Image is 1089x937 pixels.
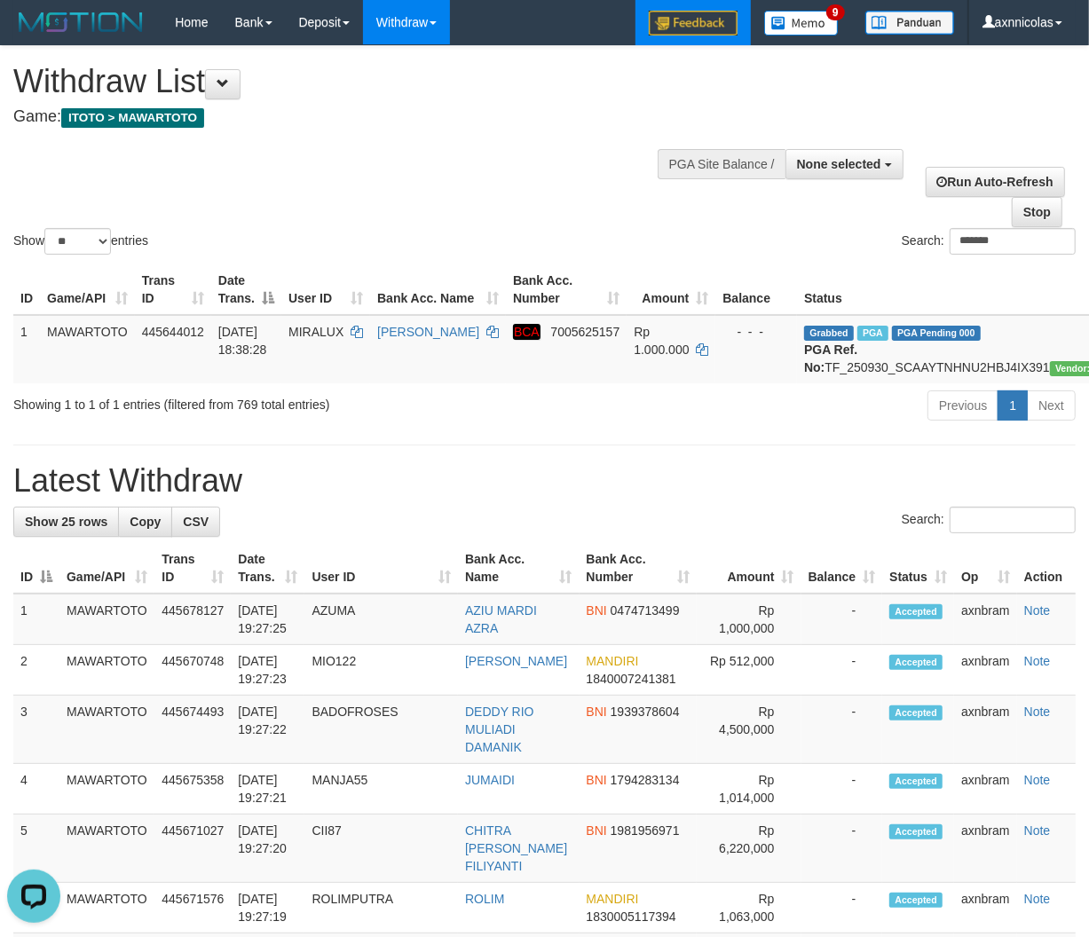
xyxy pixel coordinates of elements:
td: MAWARTOTO [40,315,135,383]
th: Date Trans.: activate to sort column ascending [231,543,304,594]
td: axnbram [954,764,1017,815]
th: User ID: activate to sort column ascending [281,264,370,315]
td: 2 [13,645,59,696]
a: Copy [118,507,172,537]
td: MANJA55 [304,764,458,815]
th: Game/API: activate to sort column ascending [40,264,135,315]
input: Search: [950,507,1076,533]
span: Marked by axnwibi [857,326,888,341]
th: Balance [715,264,797,315]
td: - [801,815,883,883]
img: MOTION_logo.png [13,9,148,35]
th: Game/API: activate to sort column ascending [59,543,154,594]
span: BNI [587,705,607,719]
th: Bank Acc. Name: activate to sort column ascending [458,543,579,594]
td: MAWARTOTO [59,883,154,933]
span: None selected [797,157,881,171]
span: Copy 1840007241381 to clipboard [587,672,676,686]
th: Bank Acc. Number: activate to sort column ascending [580,543,698,594]
td: 1 [13,594,59,645]
td: Rp 1,063,000 [697,883,801,933]
h4: Game: [13,108,708,126]
a: Next [1027,390,1076,421]
label: Search: [902,507,1076,533]
a: Previous [927,390,998,421]
th: Action [1017,543,1076,594]
th: Trans ID: activate to sort column ascending [135,264,211,315]
th: Bank Acc. Number: activate to sort column ascending [506,264,627,315]
a: 1 [998,390,1028,421]
span: BNI [587,773,607,787]
a: JUMAIDI [465,773,515,787]
span: Accepted [889,774,943,789]
img: panduan.png [865,11,954,35]
td: [DATE] 19:27:21 [231,764,304,815]
span: MANDIRI [587,654,639,668]
td: - [801,594,883,645]
a: ROLIM [465,892,504,906]
a: Note [1024,773,1051,787]
span: Copy 1830005117394 to clipboard [587,909,676,924]
img: Feedback.jpg [649,11,738,35]
a: Note [1024,603,1051,618]
td: MAWARTOTO [59,645,154,696]
a: Stop [1012,197,1062,227]
td: Rp 6,220,000 [697,815,801,883]
td: MAWARTOTO [59,764,154,815]
a: AZIU MARDI AZRA [465,603,537,635]
td: axnbram [954,696,1017,764]
a: Note [1024,892,1051,906]
img: Button%20Memo.svg [764,11,839,35]
td: axnbram [954,883,1017,933]
a: Note [1024,823,1051,838]
span: 9 [826,4,845,20]
td: [DATE] 19:27:22 [231,696,304,764]
th: Op: activate to sort column ascending [954,543,1017,594]
td: Rp 1,014,000 [697,764,801,815]
th: Status: activate to sort column ascending [882,543,954,594]
td: 445675358 [154,764,231,815]
td: - [801,645,883,696]
span: Copy 1794283134 to clipboard [611,773,680,787]
select: Showentries [44,228,111,255]
h1: Latest Withdraw [13,463,1076,499]
span: ITOTO > MAWARTOTO [61,108,204,128]
h1: Withdraw List [13,64,708,99]
td: 5 [13,815,59,883]
td: CII87 [304,815,458,883]
a: CSV [171,507,220,537]
td: - [801,764,883,815]
span: Copy 7005625157 to clipboard [550,325,619,339]
td: 1 [13,315,40,383]
td: [DATE] 19:27:19 [231,883,304,933]
label: Search: [902,228,1076,255]
div: Showing 1 to 1 of 1 entries (filtered from 769 total entries) [13,389,440,413]
button: Open LiveChat chat widget [7,7,60,60]
em: BCA [513,324,541,340]
td: axnbram [954,594,1017,645]
span: Copy 1981956971 to clipboard [611,823,680,838]
span: PGA Pending [892,326,981,341]
th: ID: activate to sort column descending [13,543,59,594]
td: BADOFROSES [304,696,458,764]
td: [DATE] 19:27:23 [231,645,304,696]
th: ID [13,264,40,315]
td: ROLIMPUTRA [304,883,458,933]
td: 445674493 [154,696,231,764]
div: - - - [722,323,790,341]
b: PGA Ref. No: [804,343,857,374]
td: 445670748 [154,645,231,696]
td: [DATE] 19:27:25 [231,594,304,645]
td: 445678127 [154,594,231,645]
a: [PERSON_NAME] [377,325,479,339]
span: Copy 1939378604 to clipboard [611,705,680,719]
td: - [801,696,883,764]
a: DEDDY RIO MULIADI DAMANIK [465,705,534,754]
a: CHITRA [PERSON_NAME] FILIYANTI [465,823,567,873]
a: Show 25 rows [13,507,119,537]
a: Note [1024,654,1051,668]
span: Grabbed [804,326,854,341]
span: BNI [587,823,607,838]
a: Run Auto-Refresh [926,167,1065,197]
span: BNI [587,603,607,618]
